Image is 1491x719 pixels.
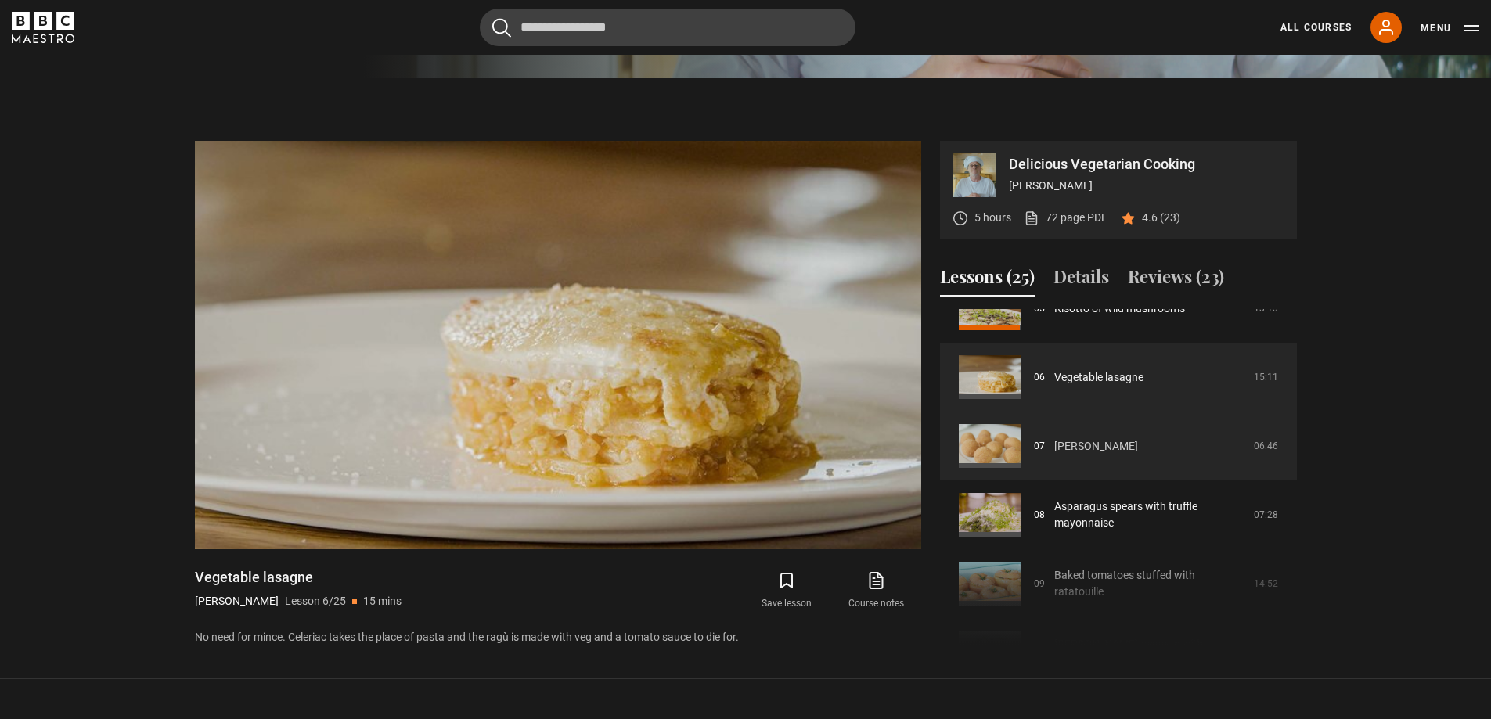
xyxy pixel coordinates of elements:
button: Toggle navigation [1421,20,1479,36]
p: 15 mins [363,593,402,609]
svg: BBC Maestro [12,12,74,43]
p: [PERSON_NAME] [195,593,279,609]
p: 5 hours [974,210,1011,226]
p: 4.6 (23) [1142,210,1180,226]
button: Submit the search query [492,18,511,38]
button: Save lesson [742,568,831,613]
h1: Vegetable lasagne [195,568,402,587]
p: No need for mince. Celeriac takes the place of pasta and the ragù is made with veg and a tomato s... [195,629,921,645]
button: Lessons (25) [940,264,1035,297]
a: 72 page PDF [1024,210,1107,226]
a: All Courses [1280,20,1352,34]
a: Risotto of wild mushrooms [1054,300,1185,317]
a: Asparagus spears with truffle mayonnaise [1054,498,1244,531]
button: Details [1053,264,1109,297]
p: Lesson 6/25 [285,593,346,609]
a: Course notes [831,568,920,613]
p: [PERSON_NAME] [1009,178,1284,194]
a: [PERSON_NAME] [1054,438,1138,455]
button: Reviews (23) [1128,264,1224,297]
input: Search [480,9,855,46]
a: Vegetable lasagne [1054,369,1143,386]
p: Delicious Vegetarian Cooking [1009,157,1284,171]
video-js: Video Player [195,141,921,549]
